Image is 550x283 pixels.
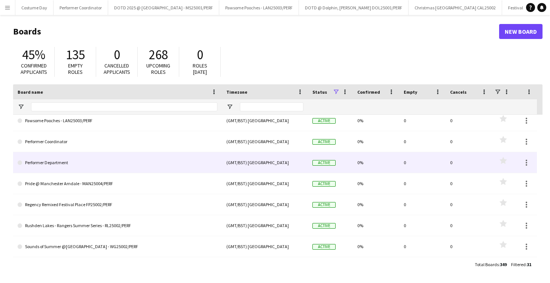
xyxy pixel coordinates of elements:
[15,0,54,15] button: Costume Day
[222,236,308,257] div: (GMT/BST) [GEOGRAPHIC_DATA]
[18,236,217,257] a: Sounds of Summer @[GEOGRAPHIC_DATA] - WG25002/PERF
[18,194,217,215] a: Regency Remixed Festival Place FP25002/PERF
[511,257,531,272] div: :
[312,244,336,250] span: Active
[66,46,85,63] span: 135
[21,62,47,75] span: Confirmed applicants
[446,194,492,215] div: 0
[240,102,303,111] input: Timezone Filter Input
[18,103,24,110] button: Open Filter Menu
[446,110,492,131] div: 0
[22,46,45,63] span: 45%
[104,62,130,75] span: Cancelled applicants
[353,110,399,131] div: 0%
[299,0,409,15] button: DOTD @ Dolphin, [PERSON_NAME] DOL25001/PERF
[399,152,446,173] div: 0
[222,194,308,215] div: (GMT/BST) [GEOGRAPHIC_DATA]
[31,102,217,111] input: Board name Filter Input
[312,181,336,187] span: Active
[353,131,399,152] div: 0%
[222,110,308,131] div: (GMT/BST) [GEOGRAPHIC_DATA]
[18,173,217,194] a: Pride @ Manchester Arndale - MAN25004/PERF
[511,262,526,267] span: Filtered
[312,118,336,124] span: Active
[312,139,336,145] span: Active
[222,173,308,194] div: (GMT/BST) [GEOGRAPHIC_DATA]
[312,89,327,95] span: Status
[409,0,502,15] button: Christmas [GEOGRAPHIC_DATA] CAL25002
[399,194,446,215] div: 0
[353,236,399,257] div: 0%
[146,62,170,75] span: Upcoming roles
[18,89,43,95] span: Board name
[446,236,492,257] div: 0
[399,173,446,194] div: 0
[446,152,492,173] div: 0
[18,110,217,131] a: Pawsome Pooches - LAN25003/PERF
[404,89,417,95] span: Empty
[18,215,217,236] a: Rushden Lakes - Rangers Summer Series - RL25002/PERF
[68,62,83,75] span: Empty roles
[114,46,120,63] span: 0
[226,89,247,95] span: Timezone
[222,131,308,152] div: (GMT/BST) [GEOGRAPHIC_DATA]
[450,89,467,95] span: Cancels
[353,215,399,236] div: 0%
[222,215,308,236] div: (GMT/BST) [GEOGRAPHIC_DATA]
[499,24,543,39] a: New Board
[446,215,492,236] div: 0
[527,262,531,267] span: 31
[475,262,499,267] span: Total Boards
[399,131,446,152] div: 0
[399,110,446,131] div: 0
[357,89,380,95] span: Confirmed
[193,62,207,75] span: Roles [DATE]
[108,0,219,15] button: DOTD 2025 @ [GEOGRAPHIC_DATA] - MS25001/PERF
[399,236,446,257] div: 0
[18,152,217,173] a: Performer Department
[475,257,507,272] div: :
[226,103,233,110] button: Open Filter Menu
[149,46,168,63] span: 268
[353,152,399,173] div: 0%
[446,131,492,152] div: 0
[219,0,299,15] button: Pawsome Pooches - LAN25003/PERF
[54,0,108,15] button: Performer Coordinator
[399,215,446,236] div: 0
[197,46,203,63] span: 0
[312,160,336,166] span: Active
[353,194,399,215] div: 0%
[18,131,217,152] a: Performer Coordinator
[446,173,492,194] div: 0
[312,223,336,229] span: Active
[222,152,308,173] div: (GMT/BST) [GEOGRAPHIC_DATA]
[13,26,499,37] h1: Boards
[500,262,507,267] span: 349
[312,202,336,208] span: Active
[353,173,399,194] div: 0%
